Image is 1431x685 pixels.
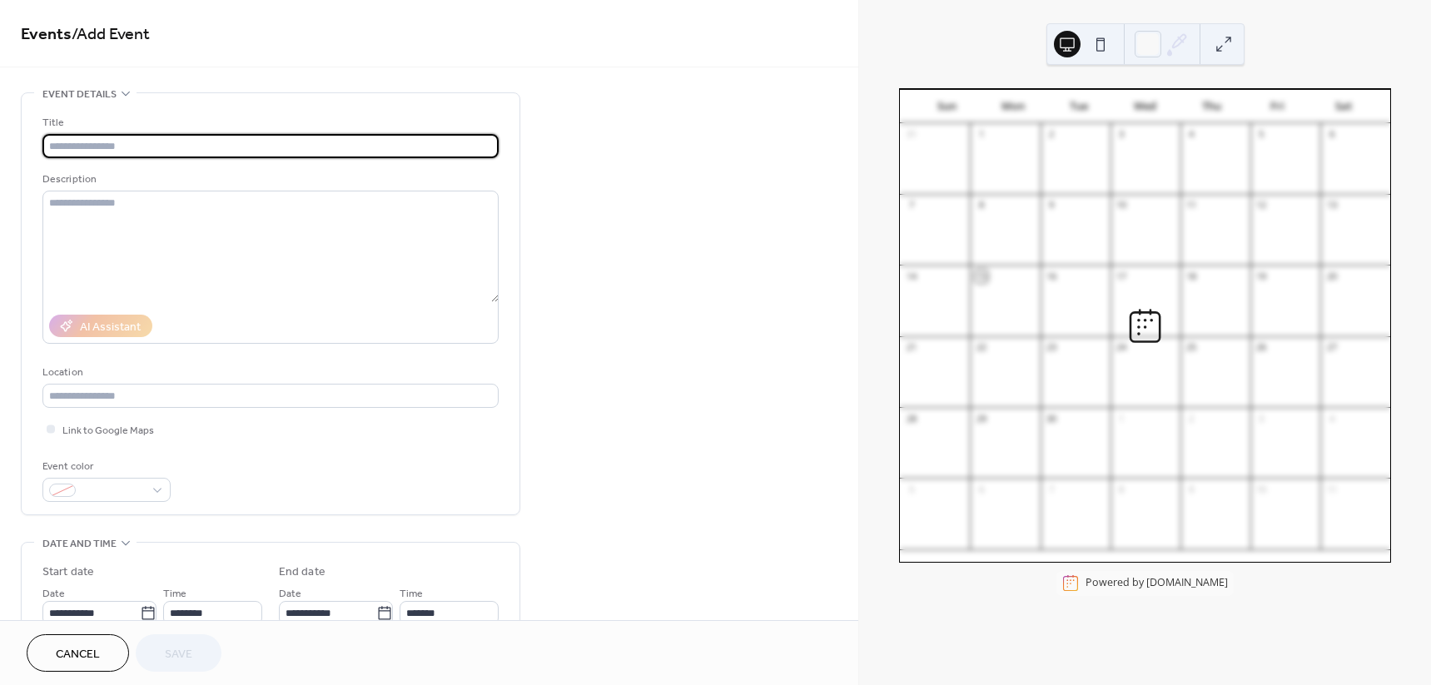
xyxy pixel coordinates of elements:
span: Time [400,585,423,603]
div: 5 [1255,128,1268,141]
span: Cancel [56,646,100,663]
div: 28 [905,412,917,424]
div: 15 [975,270,987,282]
div: 12 [1255,199,1268,211]
div: 6 [975,483,987,495]
div: 4 [1185,128,1198,141]
div: 30 [1046,412,1058,424]
span: Date [279,585,301,603]
div: Thu [1178,90,1245,123]
div: 5 [905,483,917,495]
div: 3 [1115,128,1128,141]
span: Link to Google Maps [62,422,154,439]
div: 7 [905,199,917,211]
div: Tue [1046,90,1112,123]
span: / Add Event [72,18,150,51]
div: Event color [42,458,167,475]
div: Powered by [1086,576,1228,590]
div: 4 [1325,412,1338,424]
div: 8 [1115,483,1128,495]
div: 22 [975,341,987,354]
div: 9 [1185,483,1198,495]
a: Events [21,18,72,51]
div: 8 [975,199,987,211]
div: 19 [1255,270,1268,282]
div: 21 [905,341,917,354]
div: 31 [905,128,917,141]
div: Fri [1245,90,1311,123]
span: Date and time [42,535,117,553]
div: 9 [1046,199,1058,211]
div: 10 [1255,483,1268,495]
div: 17 [1115,270,1128,282]
div: Location [42,364,495,381]
div: Start date [42,563,94,581]
div: Wed [1112,90,1179,123]
div: 27 [1325,341,1338,354]
div: Description [42,171,495,188]
div: 13 [1325,199,1338,211]
div: 16 [1046,270,1058,282]
div: 23 [1046,341,1058,354]
div: End date [279,563,325,581]
div: Sun [913,90,980,123]
div: 25 [1185,341,1198,354]
div: 26 [1255,341,1268,354]
div: 11 [1185,199,1198,211]
div: 24 [1115,341,1128,354]
div: 20 [1325,270,1338,282]
button: Cancel [27,634,129,672]
div: 3 [1255,412,1268,424]
span: Date [42,585,65,603]
div: 11 [1325,483,1338,495]
div: 7 [1046,483,1058,495]
div: Mon [980,90,1046,123]
span: Time [163,585,186,603]
div: Sat [1310,90,1377,123]
div: 1 [1115,412,1128,424]
a: [DOMAIN_NAME] [1146,576,1228,590]
div: 6 [1325,128,1338,141]
div: 14 [905,270,917,282]
span: Event details [42,86,117,103]
div: 18 [1185,270,1198,282]
div: Title [42,114,495,132]
div: 29 [975,412,987,424]
div: 10 [1115,199,1128,211]
div: 2 [1046,128,1058,141]
div: 2 [1185,412,1198,424]
div: 1 [975,128,987,141]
